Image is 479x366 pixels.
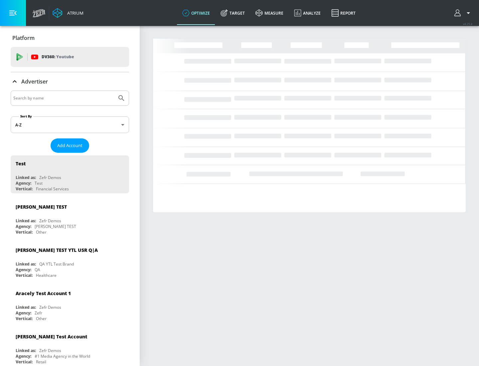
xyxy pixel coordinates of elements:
[56,53,74,60] p: Youtube
[36,359,46,365] div: Retail
[11,155,129,193] div: TestLinked as:Zefr DemosAgency:TestVertical:Financial Services
[36,316,47,321] div: Other
[65,10,83,16] div: Atrium
[11,199,129,237] div: [PERSON_NAME] TESTLinked as:Zefr DemosAgency:[PERSON_NAME] TESTVertical:Other
[16,218,36,224] div: Linked as:
[16,348,36,353] div: Linked as:
[35,224,76,229] div: [PERSON_NAME] TEST
[215,1,250,25] a: Target
[53,8,83,18] a: Atrium
[16,180,31,186] div: Agency:
[42,53,74,61] p: DV360:
[16,261,36,267] div: Linked as:
[16,224,31,229] div: Agency:
[16,229,33,235] div: Vertical:
[16,353,31,359] div: Agency:
[35,310,42,316] div: Zefr
[16,175,36,180] div: Linked as:
[39,304,61,310] div: Zefr Demos
[16,304,36,310] div: Linked as:
[177,1,215,25] a: optimize
[36,186,69,192] div: Financial Services
[21,78,48,85] p: Advertiser
[11,242,129,280] div: [PERSON_NAME] TEST YTL USR Q|ALinked as:QA YTL Test BrandAgency:QAVertical:Healthcare
[11,285,129,323] div: Aracely Test Account 1Linked as:Zefr DemosAgency:ZefrVertical:Other
[13,94,114,102] input: Search by name
[11,29,129,47] div: Platform
[51,138,89,153] button: Add Account
[35,353,90,359] div: #1 Media Agency in the World
[19,114,33,118] label: Sort By
[39,175,61,180] div: Zefr Demos
[35,180,43,186] div: Test
[36,273,57,278] div: Healthcare
[39,218,61,224] div: Zefr Demos
[463,22,472,26] span: v 4.25.4
[16,316,33,321] div: Vertical:
[39,261,74,267] div: QA YTL Test Brand
[12,34,35,42] p: Platform
[35,267,40,273] div: QA
[16,267,31,273] div: Agency:
[16,160,26,167] div: Test
[16,273,33,278] div: Vertical:
[36,229,47,235] div: Other
[11,72,129,91] div: Advertiser
[16,247,98,253] div: [PERSON_NAME] TEST YTL USR Q|A
[11,116,129,133] div: A-Z
[16,310,31,316] div: Agency:
[16,204,67,210] div: [PERSON_NAME] TEST
[16,186,33,192] div: Vertical:
[16,333,87,340] div: [PERSON_NAME] Test Account
[250,1,289,25] a: measure
[16,359,33,365] div: Vertical:
[16,290,71,296] div: Aracely Test Account 1
[11,47,129,67] div: DV360: Youtube
[326,1,361,25] a: Report
[289,1,326,25] a: Analyze
[57,142,82,149] span: Add Account
[39,348,61,353] div: Zefr Demos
